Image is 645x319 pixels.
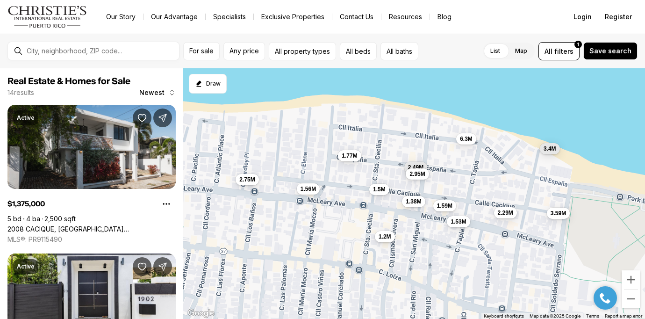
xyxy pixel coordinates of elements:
[622,270,640,289] button: Zoom in
[433,200,456,211] button: 1.59M
[408,163,423,171] span: 2.49M
[342,152,357,159] span: 1.77M
[373,185,386,193] span: 1.5M
[239,175,255,183] span: 2.75M
[7,77,130,86] span: Real Estate & Homes for Sale
[547,207,570,218] button: 3.59M
[206,10,253,23] a: Specialists
[622,290,640,308] button: Zoom out
[375,231,395,242] button: 1.2M
[456,133,476,144] button: 6.3M
[297,183,320,195] button: 1.56M
[406,197,421,205] span: 1.38M
[447,216,470,227] button: 1.53M
[508,43,535,59] label: Map
[139,89,165,96] span: Newest
[409,170,425,178] span: 2.95M
[229,47,259,55] span: Any price
[599,7,638,26] button: Register
[254,10,332,23] a: Exclusive Properties
[157,195,176,213] button: Property options
[605,13,632,21] span: Register
[451,218,466,225] span: 1.53M
[7,225,176,233] a: 2008 CACIQUE, SAN JUAN PR, 00911
[605,313,642,319] a: Report a map error
[589,47,631,55] span: Save search
[17,114,35,122] p: Active
[586,313,599,319] a: Terms (opens in new tab)
[380,42,418,60] button: All baths
[498,209,513,216] span: 2.29M
[340,42,377,60] button: All beds
[544,145,556,152] span: 3.4M
[153,109,172,127] button: Share Property
[99,10,143,23] a: Our Story
[133,109,151,127] button: Save Property: 2008 CACIQUE
[577,41,579,48] span: 1
[538,42,580,60] button: Allfilters1
[494,207,517,218] button: 2.29M
[189,47,214,55] span: For sale
[545,46,552,56] span: All
[332,10,381,23] button: Contact Us
[223,42,265,60] button: Any price
[189,74,227,94] button: Start drawing
[301,185,316,193] span: 1.56M
[379,232,391,240] span: 1.2M
[402,196,425,207] button: 1.38M
[338,150,361,161] button: 1.77M
[551,209,566,217] span: 3.59M
[540,143,560,154] button: 3.4M
[404,161,427,173] button: 2.49M
[460,135,473,142] span: 6.3M
[369,183,389,195] button: 1.5M
[573,13,592,21] span: Login
[583,42,638,60] button: Save search
[17,263,35,270] p: Active
[134,83,181,102] button: Newest
[381,10,430,23] a: Resources
[153,257,172,276] button: Share Property
[143,10,205,23] a: Our Advantage
[7,89,34,96] p: 14 results
[236,174,258,185] button: 2.75M
[406,168,429,180] button: 2.95M
[183,42,220,60] button: For sale
[133,257,151,276] button: Save Property: 1902 CALLE CACIQUE
[483,43,508,59] label: List
[437,202,452,209] span: 1.59M
[430,10,459,23] a: Blog
[568,7,597,26] button: Login
[269,42,336,60] button: All property types
[554,46,573,56] span: filters
[7,6,87,28] img: logo
[530,313,580,319] span: Map data ©2025 Google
